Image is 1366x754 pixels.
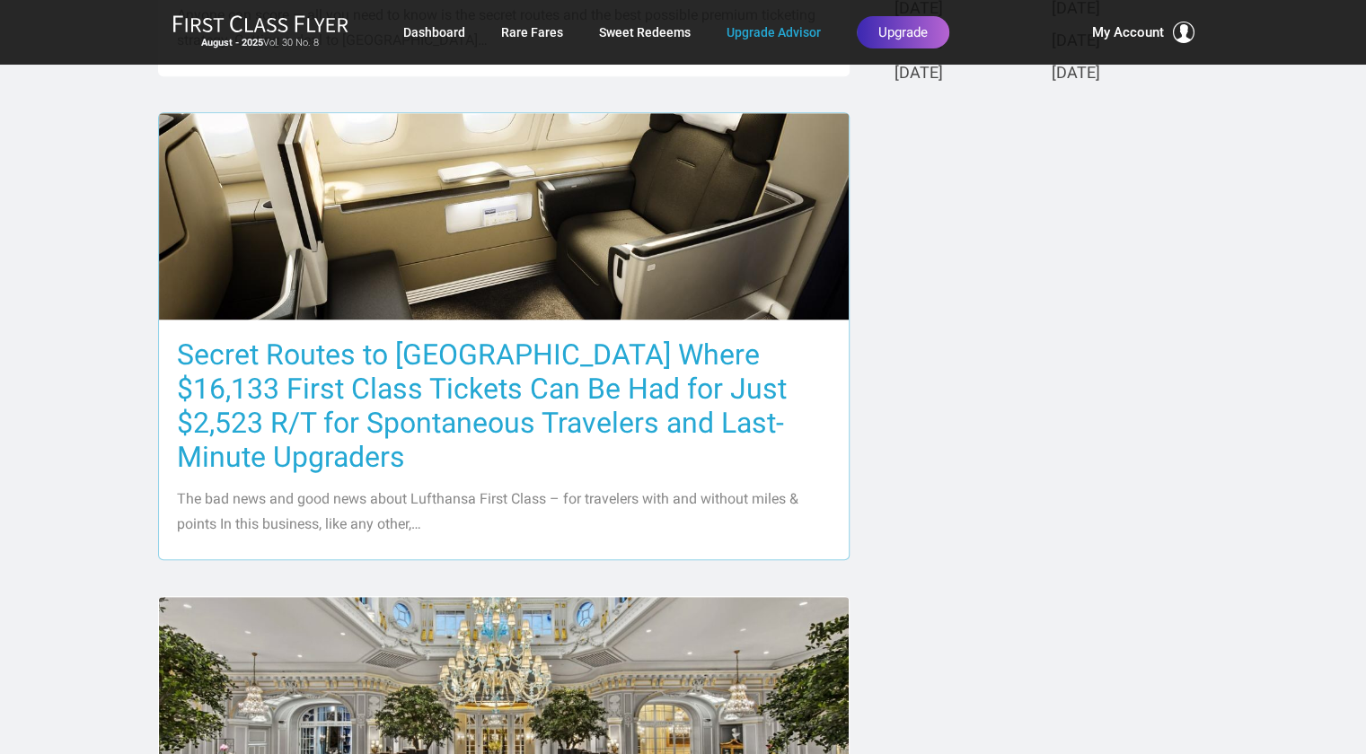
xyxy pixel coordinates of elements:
img: First Class Flyer [172,14,348,33]
a: Sweet Redeems [599,16,691,48]
a: [DATE] [1052,65,1100,83]
a: First Class FlyerAugust - 2025Vol. 30 No. 8 [172,14,348,50]
a: Secret Routes to [GEOGRAPHIC_DATA] Where $16,133 First Class Tickets Can Be Had for Just $2,523 R... [158,112,850,560]
button: My Account [1092,22,1194,43]
p: The bad news and good news about Lufthansa First Class – for travelers with and without miles & p... [177,487,831,537]
span: My Account [1092,22,1164,43]
a: [DATE] [895,65,943,83]
h3: Secret Routes to [GEOGRAPHIC_DATA] Where $16,133 First Class Tickets Can Be Had for Just $2,523 R... [177,338,831,474]
strong: August - 2025 [201,37,263,48]
a: Rare Fares [501,16,563,48]
a: Dashboard [403,16,465,48]
a: Upgrade [857,16,949,48]
small: Vol. 30 No. 8 [172,37,348,49]
a: Upgrade Advisor [727,16,821,48]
